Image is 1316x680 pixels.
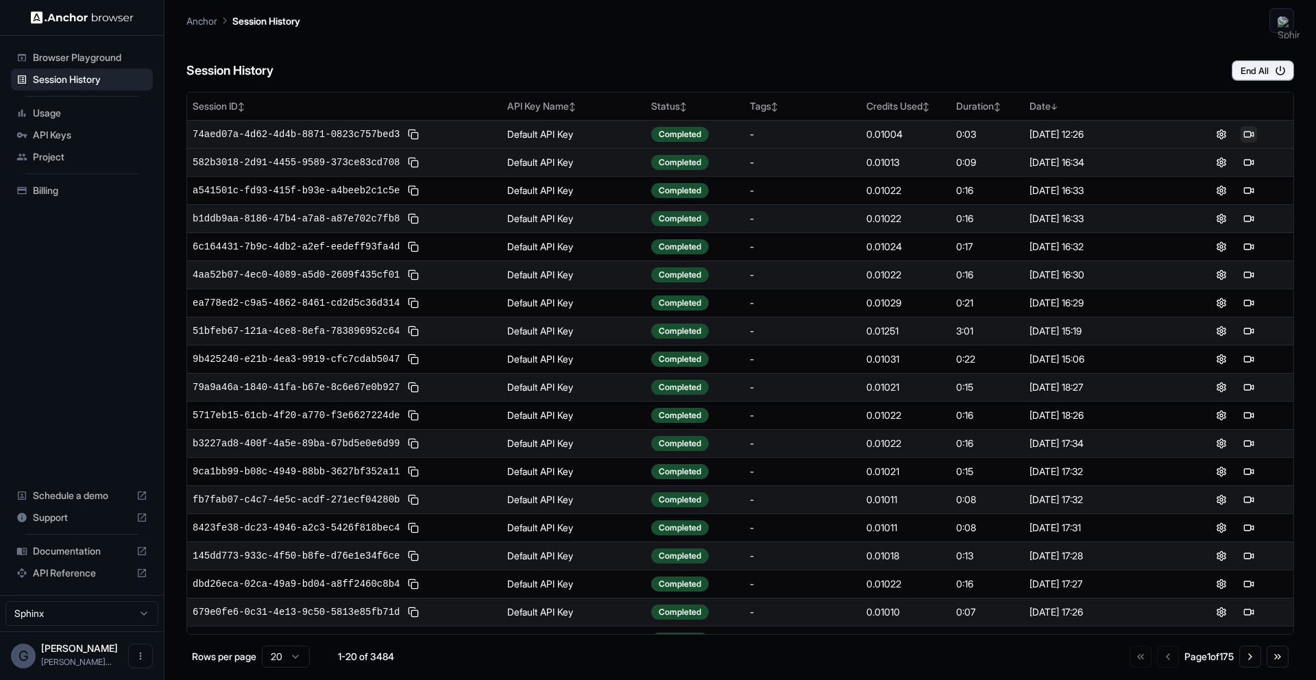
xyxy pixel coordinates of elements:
[193,437,400,450] span: b3227ad8-400f-4a5e-89ba-67bd5e0e6d99
[11,124,153,146] div: API Keys
[186,14,217,28] p: Anchor
[11,540,153,562] div: Documentation
[680,101,687,112] span: ↕
[750,296,855,310] div: -
[1029,99,1171,113] div: Date
[502,148,646,176] td: Default API Key
[956,296,1018,310] div: 0:21
[193,409,400,422] span: 5717eb15-61cb-4f20-a770-f3e6627224de
[1029,633,1171,647] div: [DATE] 17:17
[866,296,945,310] div: 0.01029
[33,150,147,164] span: Project
[1029,549,1171,563] div: [DATE] 17:28
[651,295,709,311] div: Completed
[1029,240,1171,254] div: [DATE] 16:32
[750,156,855,169] div: -
[750,577,855,591] div: -
[33,489,131,502] span: Schedule a demo
[651,605,709,620] div: Completed
[994,101,1001,112] span: ↕
[502,120,646,148] td: Default API Key
[193,156,400,169] span: 582b3018-2d91-4455-9589-373ce83cd708
[1029,380,1171,394] div: [DATE] 18:27
[193,212,400,226] span: b1ddb9aa-8186-47b4-a7a8-a87e702c7fb8
[956,465,1018,478] div: 0:15
[502,232,646,260] td: Default API Key
[1029,521,1171,535] div: [DATE] 17:31
[1232,60,1294,81] button: End All
[866,127,945,141] div: 0.01004
[866,437,945,450] div: 0.01022
[866,577,945,591] div: 0.01022
[651,633,709,648] div: Completed
[1029,127,1171,141] div: [DATE] 12:26
[866,633,945,647] div: 0.01022
[1029,156,1171,169] div: [DATE] 16:34
[502,176,646,204] td: Default API Key
[866,99,945,113] div: Credits Used
[193,268,400,282] span: 4aa52b07-4ec0-4089-a5d0-2609f435cf01
[651,267,709,282] div: Completed
[502,513,646,542] td: Default API Key
[866,493,945,507] div: 0.01011
[332,650,400,664] div: 1-20 of 3484
[11,644,36,668] div: G
[956,156,1018,169] div: 0:09
[750,380,855,394] div: -
[193,465,400,478] span: 9ca1bb99-b08c-4949-88bb-3627bf352a11
[33,184,147,197] span: Billing
[33,51,147,64] span: Browser Playground
[1051,101,1058,112] span: ↓
[651,464,709,479] div: Completed
[750,409,855,422] div: -
[186,61,273,81] h6: Session History
[193,521,400,535] span: 8423fe38-dc23-4946-a2c3-5426f818bec4
[1029,577,1171,591] div: [DATE] 17:27
[651,436,709,451] div: Completed
[31,11,134,24] img: Anchor Logo
[866,409,945,422] div: 0.01022
[1029,605,1171,619] div: [DATE] 17:26
[750,437,855,450] div: -
[193,296,400,310] span: ea778ed2-c9a5-4862-8461-cd2d5c36d314
[193,380,400,394] span: 79a9a46a-1840-41fa-b67e-8c6e67e0b927
[956,577,1018,591] div: 0:16
[866,324,945,338] div: 0.01251
[1184,650,1234,664] div: Page 1 of 175
[750,521,855,535] div: -
[956,633,1018,647] div: 0:16
[11,69,153,90] div: Session History
[11,47,153,69] div: Browser Playground
[11,102,153,124] div: Usage
[502,429,646,457] td: Default API Key
[193,577,400,591] span: dbd26eca-02ca-49a9-bd04-a8ff2460c8b4
[11,562,153,584] div: API Reference
[502,317,646,345] td: Default API Key
[866,184,945,197] div: 0.01022
[1029,437,1171,450] div: [DATE] 17:34
[569,101,576,112] span: ↕
[651,520,709,535] div: Completed
[956,352,1018,366] div: 0:22
[41,642,118,654] span: Gabriel Taboada
[651,183,709,198] div: Completed
[750,549,855,563] div: -
[502,570,646,598] td: Default API Key
[33,73,147,86] span: Session History
[651,576,709,592] div: Completed
[956,268,1018,282] div: 0:16
[11,485,153,507] div: Schedule a demo
[651,380,709,395] div: Completed
[1029,409,1171,422] div: [DATE] 18:26
[866,605,945,619] div: 0.01010
[1029,268,1171,282] div: [DATE] 16:30
[750,633,855,647] div: -
[1029,493,1171,507] div: [DATE] 17:32
[193,493,400,507] span: fb7fab07-c4c7-4e5c-acdf-271ecf04280b
[1029,296,1171,310] div: [DATE] 16:29
[128,644,153,668] button: Open menu
[750,324,855,338] div: -
[1029,324,1171,338] div: [DATE] 15:19
[750,127,855,141] div: -
[502,485,646,513] td: Default API Key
